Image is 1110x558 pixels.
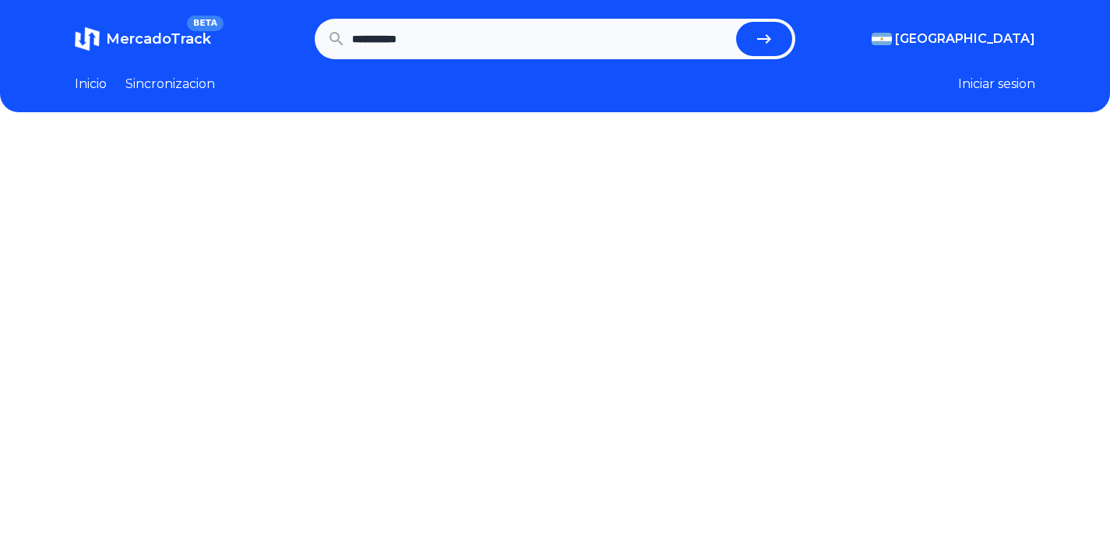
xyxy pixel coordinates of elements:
[75,75,107,94] a: Inicio
[895,30,1035,48] span: [GEOGRAPHIC_DATA]
[106,30,211,48] span: MercadoTrack
[872,33,892,45] img: Argentina
[958,75,1035,94] button: Iniciar sesion
[125,75,215,94] a: Sincronizacion
[872,30,1035,48] button: [GEOGRAPHIC_DATA]
[75,26,100,51] img: MercadoTrack
[75,26,211,51] a: MercadoTrackBETA
[187,16,224,31] span: BETA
